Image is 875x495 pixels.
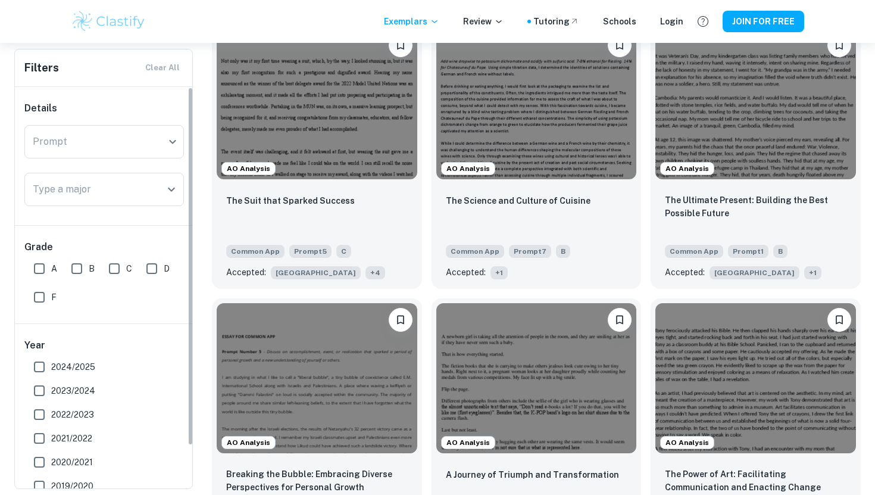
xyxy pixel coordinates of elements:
[24,101,184,116] h6: Details
[693,11,713,32] button: Help and Feedback
[827,308,851,332] button: Please log in to bookmark exemplars
[51,291,57,304] span: F
[89,262,95,275] span: B
[446,468,619,481] p: A Journey of Triumph and Transformation
[51,262,57,275] span: A
[51,432,92,445] span: 2021/2022
[665,245,723,258] span: Common App
[24,60,59,76] h6: Filters
[442,437,495,448] span: AO Analysis
[442,163,495,174] span: AO Analysis
[384,15,439,28] p: Exemplars
[226,194,355,207] p: The Suit that Sparked Success
[608,33,632,57] button: Please log in to bookmark exemplars
[226,468,408,494] p: Breaking the Bubble: Embracing Diverse Perspectives for Personal Growth
[365,266,385,279] span: + 4
[51,480,93,493] span: 2019/2020
[728,245,768,258] span: Prompt 1
[723,11,804,32] button: JOIN FOR FREE
[271,266,361,279] span: [GEOGRAPHIC_DATA]
[773,245,787,258] span: B
[51,384,95,397] span: 2023/2024
[51,456,93,469] span: 2020/2021
[217,303,417,453] img: undefined Common App example thumbnail: Breaking the Bubble: Embracing Diverse P
[436,303,637,453] img: undefined Common App example thumbnail: A Journey of Triumph and Transformation
[436,29,637,179] img: undefined Common App example thumbnail: The Science and Culture of Cuisine
[336,245,351,258] span: C
[490,266,508,279] span: + 1
[660,15,683,28] a: Login
[655,29,856,179] img: undefined Common App example thumbnail: The Ultimate Present: Building the Best
[289,245,332,258] span: Prompt 5
[446,194,590,207] p: The Science and Culture of Cuisine
[71,10,146,33] img: Clastify logo
[126,262,132,275] span: C
[661,163,714,174] span: AO Analysis
[651,24,861,288] a: AO AnalysisPlease log in to bookmark exemplarsThe Ultimate Present: Building the Best Possible Fu...
[661,437,714,448] span: AO Analysis
[665,468,846,494] p: The Power of Art: Facilitating Communication and Enacting Change
[51,360,95,373] span: 2024/2025
[603,15,636,28] a: Schools
[222,437,275,448] span: AO Analysis
[432,24,642,288] a: AO AnalysisPlease log in to bookmark exemplarsThe Science and Culture of CuisineCommon AppPrompt7...
[212,24,422,288] a: AO AnalysisPlease log in to bookmark exemplarsThe Suit that Sparked SuccessCommon AppPrompt5CAcce...
[24,338,184,353] h6: Year
[463,15,504,28] p: Review
[226,245,285,258] span: Common App
[389,33,412,57] button: Please log in to bookmark exemplars
[24,240,184,254] h6: Grade
[655,303,856,453] img: undefined Common App example thumbnail: The Power of Art: Facilitating Communica
[217,29,417,179] img: undefined Common App example thumbnail: The Suit that Sparked Success
[665,266,705,279] p: Accepted:
[608,308,632,332] button: Please log in to bookmark exemplars
[804,266,821,279] span: + 1
[710,266,799,279] span: [GEOGRAPHIC_DATA]
[163,181,180,198] button: Open
[509,245,551,258] span: Prompt 7
[556,245,570,258] span: B
[533,15,579,28] a: Tutoring
[226,266,266,279] p: Accepted:
[446,245,504,258] span: Common App
[827,33,851,57] button: Please log in to bookmark exemplars
[222,163,275,174] span: AO Analysis
[51,408,94,421] span: 2022/2023
[665,194,846,220] p: The Ultimate Present: Building the Best Possible Future
[389,308,412,332] button: Please log in to bookmark exemplars
[446,266,486,279] p: Accepted:
[164,262,170,275] span: D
